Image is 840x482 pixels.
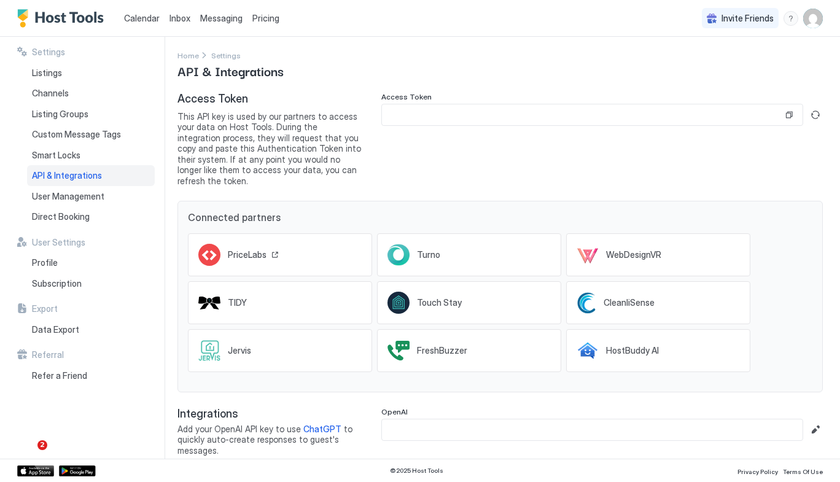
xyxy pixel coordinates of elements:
a: FreshBuzzer [377,329,561,372]
span: HostBuddy AI [606,345,659,356]
span: CleanliSense [604,297,655,308]
div: Breadcrumb [211,49,241,61]
span: Refer a Friend [32,370,87,381]
span: Profile [32,257,58,268]
span: Access Token [177,92,362,106]
a: Data Export [27,319,155,340]
span: Touch Stay [417,297,462,308]
a: Settings [211,49,241,61]
span: Jervis [228,345,251,356]
div: User profile [803,9,823,28]
span: API & Integrations [32,170,102,181]
span: OpenAI [381,407,408,416]
a: Touch Stay [377,281,561,324]
span: Turno [417,249,440,260]
a: HostBuddy AI [566,329,750,372]
span: Integrations [177,407,362,421]
span: PriceLabs [228,249,266,260]
a: App Store [17,465,54,476]
a: Inbox [169,12,190,25]
span: Home [177,51,199,60]
button: Edit [808,422,823,437]
div: Breadcrumb [177,49,199,61]
input: Input Field [382,419,803,440]
span: Connected partners [188,211,812,224]
a: TIDY [188,281,372,324]
div: menu [784,11,798,26]
input: Input Field [382,104,783,125]
span: Access Token [381,92,432,101]
span: Export [32,303,58,314]
span: This API key is used by our partners to access your data on Host Tools. During the integration pr... [177,111,362,187]
a: Privacy Policy [737,464,778,477]
a: API & Integrations [27,165,155,186]
a: Turno [377,233,561,276]
span: Custom Message Tags [32,129,121,140]
span: User Management [32,191,104,202]
a: Subscription [27,273,155,294]
span: © 2025 Host Tools [390,467,443,475]
span: Settings [211,51,241,60]
span: Referral [32,349,64,360]
a: Listings [27,63,155,84]
span: Add your OpenAI API key to use to quickly auto-create responses to guest's messages. [177,424,362,456]
a: Calendar [124,12,160,25]
span: 2 [37,440,47,450]
span: Inbox [169,13,190,23]
span: Direct Booking [32,211,90,222]
span: Privacy Policy [737,468,778,475]
span: Smart Locks [32,150,80,161]
a: Home [177,49,199,61]
span: Calendar [124,13,160,23]
a: Profile [27,252,155,273]
a: CleanliSense [566,281,750,324]
a: Jervis [188,329,372,372]
span: Settings [32,47,65,58]
a: ChatGPT [303,424,341,434]
a: Direct Booking [27,206,155,227]
span: Channels [32,88,69,99]
button: Copy [783,109,795,121]
a: Google Play Store [59,465,96,476]
a: WebDesignVR [566,233,750,276]
span: User Settings [32,237,85,248]
a: Messaging [200,12,243,25]
button: Generate new token [808,107,823,122]
span: Terms Of Use [783,468,823,475]
span: Subscription [32,278,82,289]
a: Refer a Friend [27,365,155,386]
span: FreshBuzzer [417,345,467,356]
a: Channels [27,83,155,104]
span: Pricing [252,13,279,24]
span: API & Integrations [177,61,284,80]
a: Terms Of Use [783,464,823,477]
span: TIDY [228,297,247,308]
span: Data Export [32,324,79,335]
a: Smart Locks [27,145,155,166]
a: Custom Message Tags [27,124,155,145]
span: Invite Friends [721,13,774,24]
a: User Management [27,186,155,207]
span: Listings [32,68,62,79]
a: Host Tools Logo [17,9,109,28]
a: PriceLabs [188,233,372,276]
span: Listing Groups [32,109,88,120]
a: Listing Groups [27,104,155,125]
span: WebDesignVR [606,249,661,260]
span: Messaging [200,13,243,23]
iframe: Intercom live chat [12,440,42,470]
